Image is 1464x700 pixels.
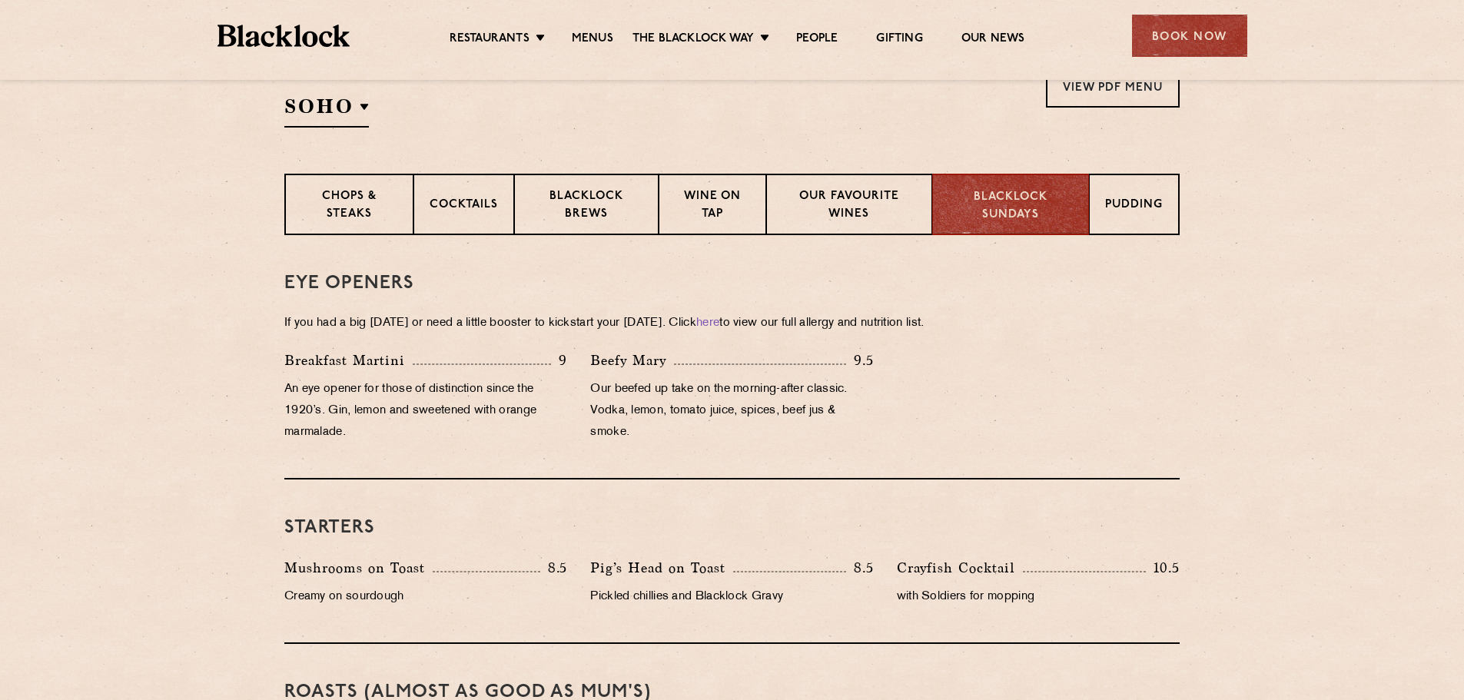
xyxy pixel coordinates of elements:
p: with Soldiers for mopping [897,586,1180,608]
p: Pickled chillies and Blacklock Gravy [590,586,873,608]
p: Breakfast Martini [284,350,413,371]
p: 10.5 [1146,558,1180,578]
a: Menus [572,32,613,48]
p: If you had a big [DATE] or need a little booster to kickstart your [DATE]. Click to view our full... [284,313,1180,334]
p: 9.5 [846,350,874,370]
a: here [696,317,719,329]
p: Crayfish Cocktail [897,557,1023,579]
a: Gifting [876,32,922,48]
p: 9 [551,350,567,370]
h3: Eye openers [284,274,1180,294]
a: Our News [961,32,1025,48]
p: Mushrooms on Toast [284,557,433,579]
p: Blacklock Brews [530,188,642,224]
a: Restaurants [450,32,529,48]
p: Pudding [1105,197,1163,216]
p: Blacklock Sundays [948,189,1073,224]
img: BL_Textured_Logo-footer-cropped.svg [217,25,350,47]
a: View PDF Menu [1046,65,1180,108]
div: Book Now [1132,15,1247,57]
p: Cocktails [430,197,498,216]
p: Beefy Mary [590,350,674,371]
a: The Blacklock Way [632,32,754,48]
h3: Starters [284,518,1180,538]
p: Our beefed up take on the morning-after classic. Vodka, lemon, tomato juice, spices, beef jus & s... [590,379,873,443]
p: Our favourite wines [782,188,915,224]
p: Wine on Tap [675,188,750,224]
p: 8.5 [540,558,568,578]
a: People [796,32,838,48]
p: Pig’s Head on Toast [590,557,733,579]
h2: SOHO [284,93,369,128]
p: 8.5 [846,558,874,578]
p: An eye opener for those of distinction since the 1920’s. Gin, lemon and sweetened with orange mar... [284,379,567,443]
p: Creamy on sourdough [284,586,567,608]
p: Chops & Steaks [301,188,397,224]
